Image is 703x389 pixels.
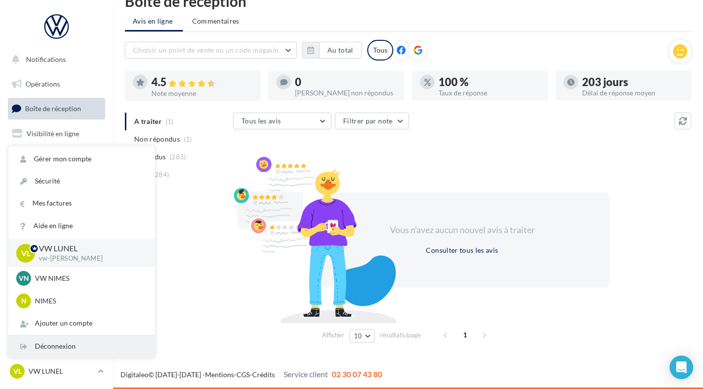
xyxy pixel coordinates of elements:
p: VW LUNEL [39,243,139,254]
a: Opérations [6,74,107,94]
span: (1) [184,135,192,143]
div: 4.5 [151,77,253,88]
a: Médiathèque [6,197,107,217]
span: Non répondus [134,134,180,144]
div: Ajouter un compte [8,312,155,334]
button: Filtrer par note [335,113,409,129]
a: Calendrier [6,221,107,242]
span: Commentaires [192,16,239,26]
a: Crédits [252,370,275,379]
span: Opérations [26,80,60,88]
button: Tous les avis [233,113,331,129]
a: CGS [236,370,250,379]
div: Note moyenne [151,90,253,97]
a: Boîte de réception [6,98,107,119]
p: vw-[PERSON_NAME] [39,254,139,263]
p: VW LUNEL [29,366,94,376]
p: VW NIMES [35,273,143,283]
span: VL [21,247,30,259]
a: Campagnes DataOnDemand [6,278,107,307]
span: Tous les avis [241,117,281,125]
a: VL VW LUNEL [8,362,105,381]
a: Gérer mon compte [8,148,155,170]
span: (284) [153,171,170,179]
span: N [21,296,27,306]
a: Aide en ligne [8,215,155,237]
div: 100 % [439,77,540,88]
span: résultats/page [380,330,421,340]
a: Mentions [205,370,234,379]
div: Open Intercom Messenger [670,356,693,379]
span: 02 30 07 43 80 [332,369,382,379]
span: Afficher [322,330,344,340]
button: Au total [302,42,362,59]
span: 10 [354,332,362,340]
span: Notifications [26,55,66,63]
div: Délai de réponse moyen [582,90,683,96]
span: Boîte de réception [25,104,81,113]
button: Consulter tous les avis [422,244,502,256]
div: [PERSON_NAME] non répondus [295,90,396,96]
a: Visibilité en ligne [6,123,107,144]
p: NIMES [35,296,143,306]
span: VN [19,273,29,283]
a: Campagnes [6,148,107,169]
button: Notifications [6,49,103,70]
a: Sécurité [8,170,155,192]
div: Taux de réponse [439,90,540,96]
a: Contacts [6,172,107,193]
button: 10 [350,329,375,343]
span: 1 [457,327,473,343]
span: (283) [170,153,186,161]
div: Tous [367,40,393,60]
a: PLV et print personnalisable [6,245,107,274]
button: Au total [319,42,362,59]
button: Choisir un point de vente ou un code magasin [125,42,297,59]
div: Déconnexion [8,335,155,358]
a: Mes factures [8,192,155,214]
div: 0 [295,77,396,88]
span: Service client [284,369,328,379]
span: Visibilité en ligne [27,129,79,138]
div: 203 jours [582,77,683,88]
span: Choisir un point de vente ou un code magasin [133,46,279,54]
span: © [DATE]-[DATE] - - - [120,370,382,379]
div: Vous n'avez aucun nouvel avis à traiter [378,224,547,237]
span: VL [13,366,22,376]
a: Digitaleo [120,370,148,379]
